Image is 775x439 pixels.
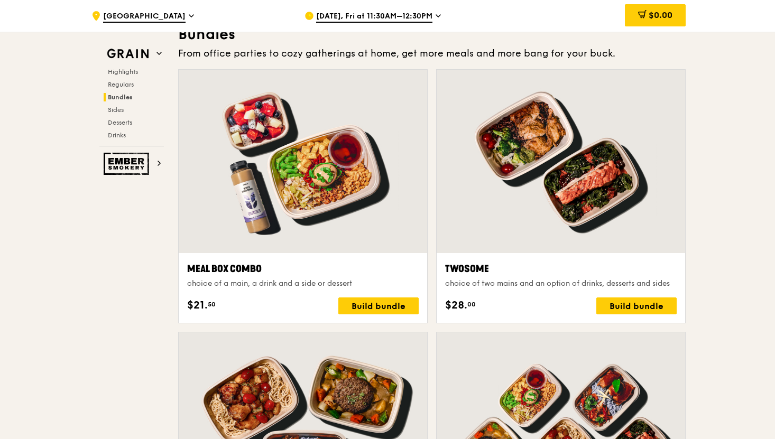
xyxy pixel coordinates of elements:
[108,81,134,88] span: Regulars
[108,119,132,126] span: Desserts
[103,11,186,23] span: [GEOGRAPHIC_DATA]
[445,297,467,313] span: $28.
[316,11,432,23] span: [DATE], Fri at 11:30AM–12:30PM
[445,261,677,276] div: Twosome
[108,132,126,139] span: Drinks
[104,44,152,63] img: Grain web logo
[208,300,216,309] span: 50
[467,300,476,309] span: 00
[108,94,133,101] span: Bundles
[108,106,124,114] span: Sides
[108,68,138,76] span: Highlights
[187,278,419,289] div: choice of a main, a drink and a side or dessert
[596,297,677,314] div: Build bundle
[187,261,419,276] div: Meal Box Combo
[445,278,677,289] div: choice of two mains and an option of drinks, desserts and sides
[178,25,686,44] h3: Bundles
[178,46,686,61] div: From office parties to cozy gatherings at home, get more meals and more bang for your buck.
[104,153,152,175] img: Ember Smokery web logo
[338,297,419,314] div: Build bundle
[649,10,672,20] span: $0.00
[187,297,208,313] span: $21.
